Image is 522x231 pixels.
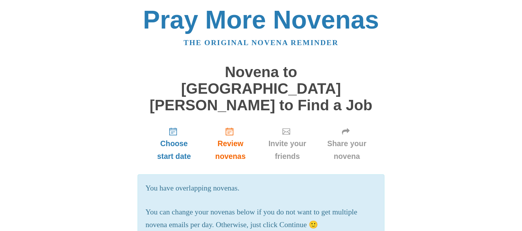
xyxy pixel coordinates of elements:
[317,121,377,167] a: Share your novena
[143,5,379,34] a: Pray More Novenas
[184,39,338,47] a: The original novena reminder
[266,137,309,163] span: Invite your friends
[211,137,250,163] span: Review novenas
[145,121,203,167] a: Choose start date
[203,121,258,167] a: Review novenas
[325,137,369,163] span: Share your novena
[145,64,377,113] h1: Novena to [GEOGRAPHIC_DATA][PERSON_NAME] to Find a Job
[146,182,377,195] p: You have overlapping novenas.
[258,121,317,167] a: Invite your friends
[153,137,196,163] span: Choose start date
